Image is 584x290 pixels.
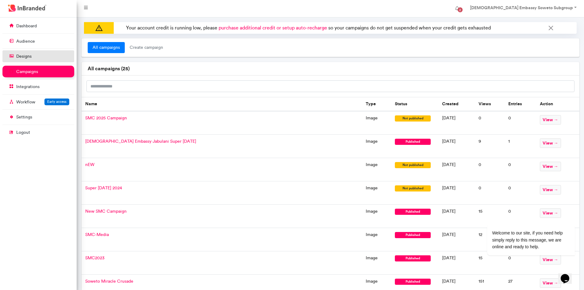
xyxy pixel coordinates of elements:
[468,169,578,262] iframe: chat widget
[16,84,40,90] p: integrations
[16,23,37,29] p: dashboard
[438,134,475,158] td: [DATE]
[88,66,573,72] h6: all campaigns ( 25 )
[362,158,391,181] td: image
[2,96,74,108] a: WorkflowEarly access
[475,251,505,274] td: 15
[540,115,561,125] span: view →
[6,3,48,13] img: InBranded Logo
[47,99,67,104] span: Early access
[16,38,35,44] p: audience
[85,279,133,284] span: Soweto Miracle Crusade
[362,97,391,111] th: Type
[475,158,505,181] td: 0
[2,35,74,47] a: audience
[124,22,508,34] p: Your account credit is running low, please so your campaigns do not get suspended when your credi...
[470,5,573,10] strong: [DEMOGRAPHIC_DATA] Embassy Soweto Subgroup
[438,228,475,251] td: [DATE]
[558,265,578,284] iframe: chat widget
[438,251,475,274] td: [DATE]
[395,115,431,122] span: not published
[2,20,74,32] a: dashboard
[395,232,431,238] span: published
[475,111,505,135] td: 0
[395,209,431,215] span: published
[85,139,196,144] span: [DEMOGRAPHIC_DATA] Embassy Jabulani Super [DATE]
[438,181,475,204] td: [DATE]
[16,130,30,136] p: logout
[88,42,125,53] a: all campaigns
[505,111,536,135] td: 0
[540,162,561,171] span: view →
[391,97,439,111] th: Status
[85,162,94,167] span: nEW
[85,115,127,121] span: SMC 2025 Campaign
[2,111,74,123] a: settings
[438,204,475,228] td: [DATE]
[540,278,561,288] span: view →
[458,7,463,12] span: 2
[82,97,362,111] th: Name
[362,134,391,158] td: image
[395,162,431,168] span: not published
[505,134,536,158] td: 1
[85,209,127,214] span: New SMC Campaign
[395,255,431,262] span: published
[85,232,109,237] span: SMC-Media
[475,134,505,158] td: 9
[85,185,122,191] span: Super [DATE] 2024
[450,2,464,15] button: 2
[219,25,327,31] span: purchase additional credit or setup auto-recharge
[438,158,475,181] td: [DATE]
[2,81,74,92] a: integrations
[395,279,431,285] span: published
[438,111,475,135] td: [DATE]
[16,114,32,120] p: settings
[395,139,431,145] span: published
[125,42,168,53] span: create campaign
[505,251,536,274] td: 0
[362,181,391,204] td: image
[85,255,105,261] span: SMC2023
[362,111,391,135] td: image
[540,138,561,148] span: view →
[2,66,74,77] a: campaigns
[505,97,536,111] th: Entries
[16,99,35,105] p: Workflow
[2,50,74,62] a: designs
[464,2,582,15] a: [DEMOGRAPHIC_DATA] Embassy Soweto Subgroup
[362,228,391,251] td: image
[438,97,475,111] th: Created
[475,97,505,111] th: Views
[362,251,391,274] td: image
[16,69,38,75] p: campaigns
[395,185,431,192] span: not published
[505,158,536,181] td: 0
[536,97,579,111] th: Action
[362,204,391,228] td: image
[16,53,32,60] p: designs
